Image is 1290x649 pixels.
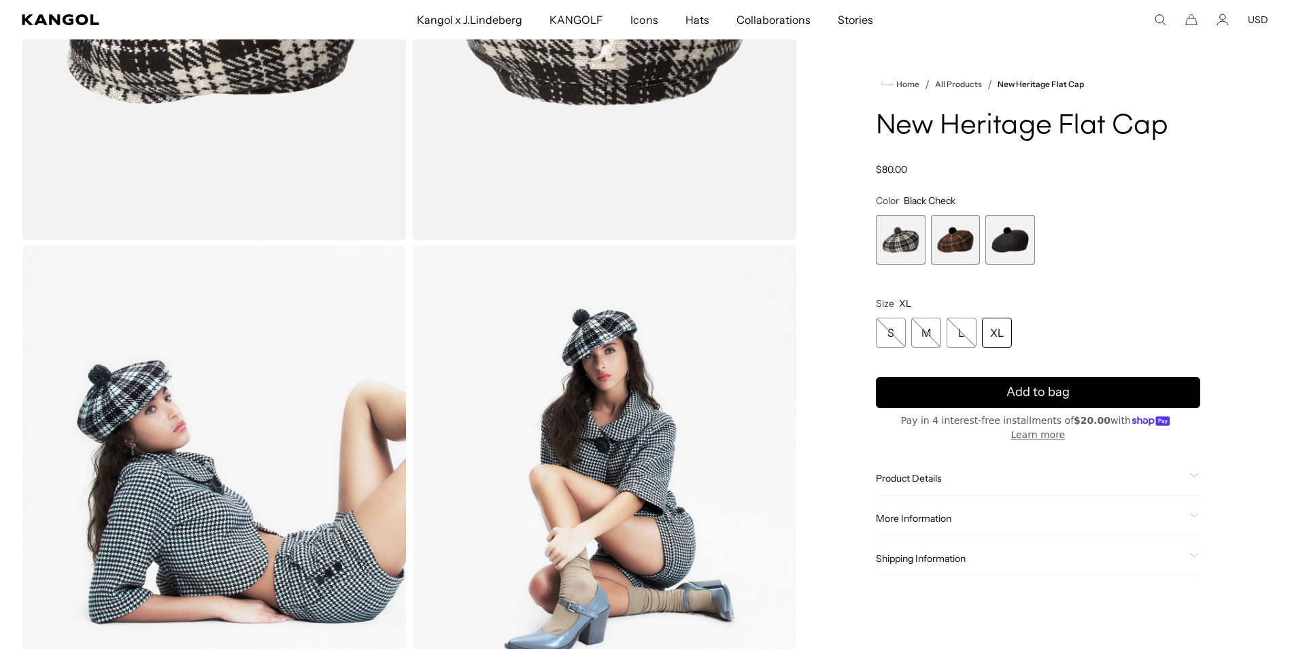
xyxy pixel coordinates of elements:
div: 3 of 3 [985,215,1035,265]
label: Solid Black [985,215,1035,265]
div: 2 of 3 [931,215,981,265]
label: Espresso Check [931,215,981,265]
a: All Products [935,80,982,89]
span: Shipping Information [876,552,1184,565]
span: Product Details [876,472,1184,484]
span: Home [894,80,919,89]
div: M [911,318,941,348]
li: / [919,76,930,93]
a: New Heritage Flat Cap [998,80,1084,89]
span: Add to bag [1006,383,1070,401]
button: Cart [1185,14,1198,26]
h1: New Heritage Flat Cap [876,112,1200,142]
span: More Information [876,512,1184,525]
a: Account [1217,14,1229,26]
label: Black Check [876,215,926,265]
div: L [947,318,977,348]
div: S [876,318,906,348]
a: Kangol [22,14,276,25]
button: Add to bag [876,377,1200,408]
span: Size [876,297,894,310]
span: XL [899,297,911,310]
button: USD [1248,14,1268,26]
div: 1 of 3 [876,215,926,265]
span: Black Check [904,195,955,207]
nav: breadcrumbs [876,76,1200,93]
summary: Search here [1154,14,1166,26]
a: Home [881,78,919,90]
li: / [982,76,992,93]
span: Color [876,195,899,207]
span: $80.00 [876,163,907,176]
div: XL [982,318,1012,348]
